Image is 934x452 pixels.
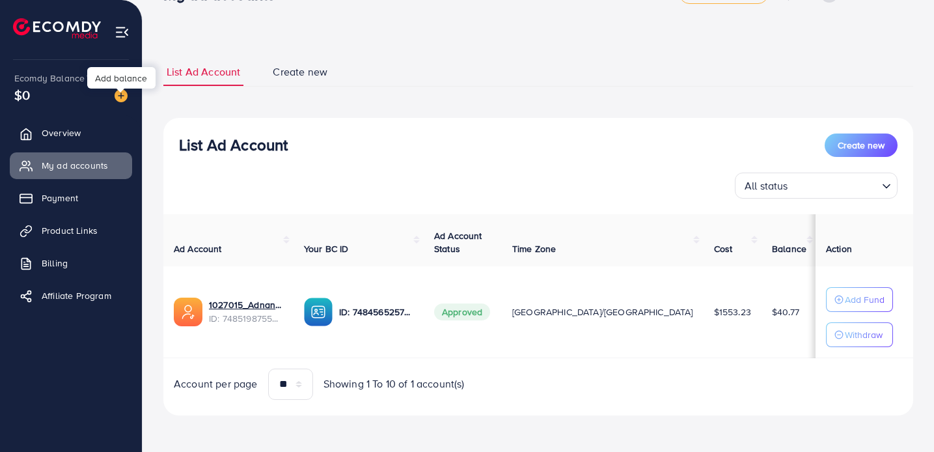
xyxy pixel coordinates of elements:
span: Create new [273,64,327,79]
span: Billing [42,257,68,270]
span: Balance [772,242,806,255]
input: Search for option [792,174,877,195]
span: Ecomdy Balance [14,72,85,85]
a: Billing [10,250,132,276]
img: ic-ba-acc.ded83a64.svg [304,298,333,326]
a: Affiliate Program [10,283,132,309]
a: Payment [10,185,132,211]
button: Create new [825,134,898,157]
span: Product Links [42,224,98,237]
button: Add Fund [826,287,893,312]
span: ID: 7485198755281747984 [209,312,283,325]
span: Action [826,242,852,255]
span: Create new [838,139,885,152]
span: Ad Account Status [434,229,482,255]
iframe: Chat [879,393,924,442]
span: $1553.23 [714,305,751,318]
span: Account per page [174,376,258,391]
img: ic-ads-acc.e4c84228.svg [174,298,202,326]
img: image [115,89,128,102]
span: My ad accounts [42,159,108,172]
span: Affiliate Program [42,289,111,302]
div: Add balance [87,67,156,89]
span: Approved [434,304,490,320]
span: Showing 1 To 10 of 1 account(s) [323,376,465,391]
a: Product Links [10,218,132,244]
a: My ad accounts [10,152,132,178]
span: All status [742,177,791,195]
div: Search for option [735,173,898,199]
span: Cost [714,242,733,255]
button: Withdraw [826,322,893,347]
span: List Ad Account [167,64,240,79]
span: Ad Account [174,242,222,255]
div: <span class='underline'>1027015_Adnan_AFtechnologies_1742783666471</span></br>7485198755281747984 [209,298,283,325]
img: logo [13,18,101,38]
span: Payment [42,191,78,205]
span: $0 [14,85,30,104]
p: ID: 7484565257835544577 [339,304,413,320]
img: menu [115,25,130,40]
span: $40.77 [772,305,799,318]
span: Time Zone [512,242,556,255]
span: Overview [42,126,81,139]
a: Overview [10,120,132,146]
a: 1027015_Adnan_AFtechnologies_1742783666471 [209,298,283,311]
span: Your BC ID [304,242,349,255]
span: [GEOGRAPHIC_DATA]/[GEOGRAPHIC_DATA] [512,305,693,318]
p: Withdraw [845,327,883,343]
h3: List Ad Account [179,135,288,154]
p: Add Fund [845,292,885,307]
